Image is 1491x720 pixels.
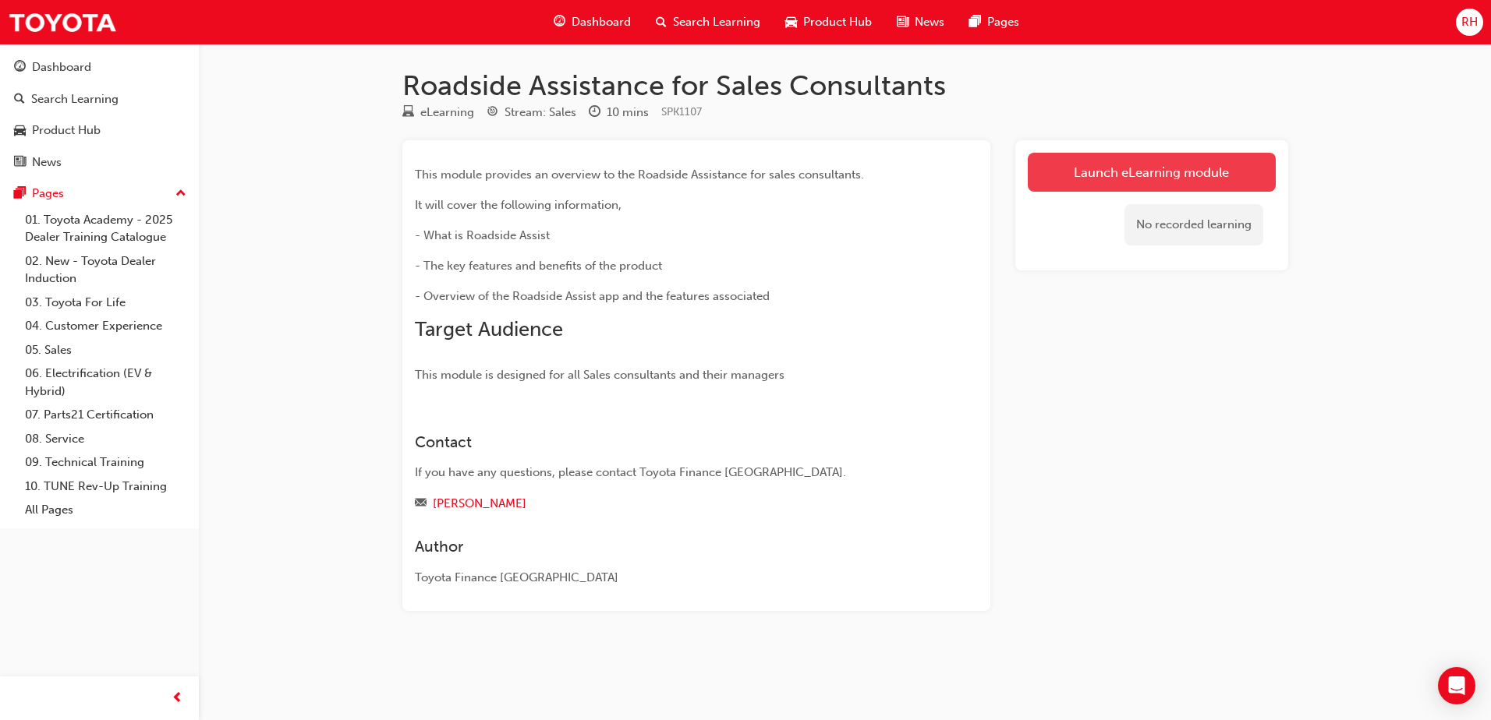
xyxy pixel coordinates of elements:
a: Search Learning [6,85,193,114]
a: [PERSON_NAME] [433,496,526,510]
span: - What is Roadside Assist [415,228,550,242]
a: Launch eLearning module [1028,153,1276,192]
button: DashboardSearch LearningProduct HubNews [6,50,193,179]
button: Pages [6,179,193,208]
div: Email [415,494,922,514]
a: 04. Customer Experience [19,314,193,338]
span: - Overview of the Roadside Assist app and the features associated [415,289,770,303]
div: Search Learning [31,90,119,108]
div: Pages [32,185,64,203]
span: - The key features and benefits of the product [415,259,662,273]
img: Trak [8,5,117,40]
span: News [915,13,944,31]
div: Stream [487,103,576,122]
a: guage-iconDashboard [541,6,643,38]
div: eLearning [420,104,474,122]
a: 02. New - Toyota Dealer Induction [19,249,193,291]
span: learningResourceType_ELEARNING-icon [402,106,414,120]
span: search-icon [656,12,667,32]
div: Duration [589,103,649,122]
div: Toyota Finance [GEOGRAPHIC_DATA] [415,569,922,587]
span: prev-icon [172,689,183,708]
div: No recorded learning [1124,204,1263,245]
span: Learning resource code [661,105,702,118]
div: Dashboard [32,58,91,76]
span: This module is designed for all Sales consultants and their managers [415,368,784,382]
span: guage-icon [554,12,565,32]
span: Target Audience [415,317,563,341]
a: News [6,148,193,177]
a: 05. Sales [19,338,193,362]
h3: Contact [415,433,922,451]
span: target-icon [487,106,498,120]
span: news-icon [897,12,908,32]
h3: Author [415,538,922,556]
span: Pages [987,13,1019,31]
span: This module provides an overview to the Roadside Assistance for sales consultants. [415,168,864,182]
span: It will cover the following information, [415,198,622,212]
span: Dashboard [572,13,631,31]
a: Product Hub [6,116,193,145]
div: 10 mins [607,104,649,122]
span: up-icon [175,184,186,204]
a: car-iconProduct Hub [773,6,884,38]
a: 08. Service [19,427,193,451]
a: 10. TUNE Rev-Up Training [19,475,193,499]
a: pages-iconPages [957,6,1032,38]
a: 01. Toyota Academy - 2025 Dealer Training Catalogue [19,208,193,249]
span: pages-icon [969,12,981,32]
span: Search Learning [673,13,760,31]
span: email-icon [415,497,427,511]
a: news-iconNews [884,6,957,38]
span: clock-icon [589,106,600,120]
span: RH [1461,13,1478,31]
div: News [32,154,62,171]
span: car-icon [785,12,797,32]
div: Product Hub [32,122,101,139]
div: If you have any questions, please contact Toyota Finance [GEOGRAPHIC_DATA]. [415,464,922,482]
a: 07. Parts21 Certification [19,403,193,427]
a: 03. Toyota For Life [19,291,193,315]
a: All Pages [19,498,193,522]
div: Type [402,103,474,122]
a: 06. Electrification (EV & Hybrid) [19,362,193,403]
button: RH [1456,9,1483,36]
a: Dashboard [6,53,193,82]
div: Open Intercom Messenger [1438,667,1475,704]
span: guage-icon [14,61,26,75]
a: 09. Technical Training [19,450,193,475]
div: Stream: Sales [505,104,576,122]
h1: Roadside Assistance for Sales Consultants [402,69,1288,103]
span: news-icon [14,156,26,170]
span: Product Hub [803,13,872,31]
span: pages-icon [14,187,26,201]
a: search-iconSearch Learning [643,6,773,38]
span: car-icon [14,124,26,138]
span: search-icon [14,93,25,107]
